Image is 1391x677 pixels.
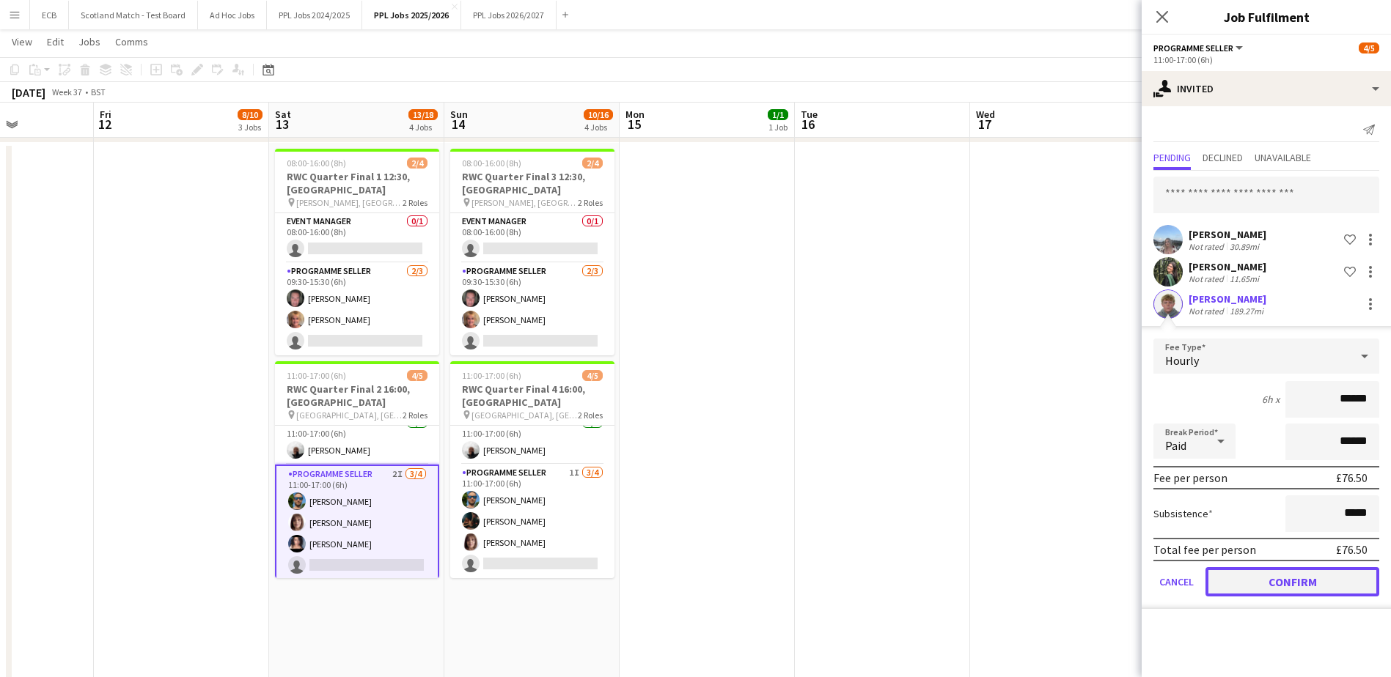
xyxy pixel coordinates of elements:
[275,361,439,578] app-job-card: 11:00-17:00 (6h)4/5RWC Quarter Final 2 16:00, [GEOGRAPHIC_DATA] [GEOGRAPHIC_DATA], [GEOGRAPHIC_DA...
[287,370,346,381] span: 11:00-17:00 (6h)
[1227,306,1266,317] div: 189.27mi
[1153,507,1213,520] label: Subsistence
[238,109,263,120] span: 8/10
[408,109,438,120] span: 13/18
[450,263,614,355] app-card-role: Programme Seller2/309:30-15:30 (6h)[PERSON_NAME][PERSON_NAME]
[471,410,578,421] span: [GEOGRAPHIC_DATA], [GEOGRAPHIC_DATA]
[976,108,995,121] span: Wed
[450,108,468,121] span: Sun
[578,197,603,208] span: 2 Roles
[1203,152,1243,163] span: Declined
[12,35,32,48] span: View
[450,415,614,465] app-card-role: Event Manager1/111:00-17:00 (6h)[PERSON_NAME]
[1189,241,1227,252] div: Not rated
[1189,306,1227,317] div: Not rated
[578,410,603,421] span: 2 Roles
[275,149,439,355] app-job-card: 08:00-16:00 (8h)2/4RWC Quarter Final 1 12:30, [GEOGRAPHIC_DATA] [PERSON_NAME], [GEOGRAPHIC_DATA]2...
[12,85,45,100] div: [DATE]
[450,149,614,355] app-job-card: 08:00-16:00 (8h)2/4RWC Quarter Final 3 12:30, [GEOGRAPHIC_DATA] [PERSON_NAME], [GEOGRAPHIC_DATA]2...
[1165,438,1186,453] span: Paid
[1189,228,1266,241] div: [PERSON_NAME]
[109,32,154,51] a: Comms
[623,116,645,133] span: 15
[69,1,198,29] button: Scotland Match - Test Board
[801,108,818,121] span: Tue
[461,1,557,29] button: PPL Jobs 2026/2027
[1153,42,1245,53] button: Programme Seller
[448,116,468,133] span: 14
[73,32,106,51] a: Jobs
[1205,567,1379,596] button: Confirm
[1262,393,1280,406] div: 6h x
[625,108,645,121] span: Mon
[409,122,437,133] div: 4 Jobs
[48,86,85,97] span: Week 37
[768,109,788,120] span: 1/1
[799,116,818,133] span: 16
[275,465,439,581] app-card-role: Programme Seller2I3/411:00-17:00 (6h)[PERSON_NAME][PERSON_NAME][PERSON_NAME]
[115,35,148,48] span: Comms
[1142,7,1391,26] h3: Job Fulfilment
[450,465,614,578] app-card-role: Programme Seller1I3/411:00-17:00 (6h)[PERSON_NAME][PERSON_NAME][PERSON_NAME]
[6,32,38,51] a: View
[296,410,403,421] span: [GEOGRAPHIC_DATA], [GEOGRAPHIC_DATA]
[30,1,69,29] button: ECB
[450,213,614,263] app-card-role: Event Manager0/108:00-16:00 (8h)
[91,86,106,97] div: BST
[582,370,603,381] span: 4/5
[98,116,111,133] span: 12
[403,410,427,421] span: 2 Roles
[47,35,64,48] span: Edit
[1189,260,1266,273] div: [PERSON_NAME]
[1359,42,1379,53] span: 4/5
[462,158,521,169] span: 08:00-16:00 (8h)
[275,382,439,409] h3: RWC Quarter Final 2 16:00, [GEOGRAPHIC_DATA]
[1336,470,1368,485] div: £76.50
[471,197,578,208] span: [PERSON_NAME], [GEOGRAPHIC_DATA]
[198,1,267,29] button: Ad Hoc Jobs
[462,370,521,381] span: 11:00-17:00 (6h)
[584,109,613,120] span: 10/16
[584,122,612,133] div: 4 Jobs
[1153,542,1256,557] div: Total fee per person
[1189,292,1266,306] div: [PERSON_NAME]
[1227,273,1262,284] div: 11.65mi
[1153,152,1191,163] span: Pending
[275,213,439,263] app-card-role: Event Manager0/108:00-16:00 (8h)
[41,32,70,51] a: Edit
[1153,470,1227,485] div: Fee per person
[275,170,439,196] h3: RWC Quarter Final 1 12:30, [GEOGRAPHIC_DATA]
[296,197,403,208] span: [PERSON_NAME], [GEOGRAPHIC_DATA]
[450,170,614,196] h3: RWC Quarter Final 3 12:30, [GEOGRAPHIC_DATA]
[450,382,614,409] h3: RWC Quarter Final 4 16:00, [GEOGRAPHIC_DATA]
[403,197,427,208] span: 2 Roles
[1165,353,1199,368] span: Hourly
[450,361,614,578] app-job-card: 11:00-17:00 (6h)4/5RWC Quarter Final 4 16:00, [GEOGRAPHIC_DATA] [GEOGRAPHIC_DATA], [GEOGRAPHIC_DA...
[267,1,362,29] button: PPL Jobs 2024/2025
[1153,567,1200,596] button: Cancel
[1336,542,1368,557] div: £76.50
[275,263,439,355] app-card-role: Programme Seller2/309:30-15:30 (6h)[PERSON_NAME][PERSON_NAME]
[1153,54,1379,65] div: 11:00-17:00 (6h)
[768,122,788,133] div: 1 Job
[100,108,111,121] span: Fri
[78,35,100,48] span: Jobs
[1153,42,1233,53] span: Programme Seller
[407,158,427,169] span: 2/4
[582,158,603,169] span: 2/4
[407,370,427,381] span: 4/5
[1142,71,1391,106] div: Invited
[273,116,291,133] span: 13
[1189,273,1227,284] div: Not rated
[974,116,995,133] span: 17
[287,158,346,169] span: 08:00-16:00 (8h)
[238,122,262,133] div: 3 Jobs
[275,108,291,121] span: Sat
[275,415,439,465] app-card-role: Event Manager1/111:00-17:00 (6h)[PERSON_NAME]
[1227,241,1262,252] div: 30.89mi
[362,1,461,29] button: PPL Jobs 2025/2026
